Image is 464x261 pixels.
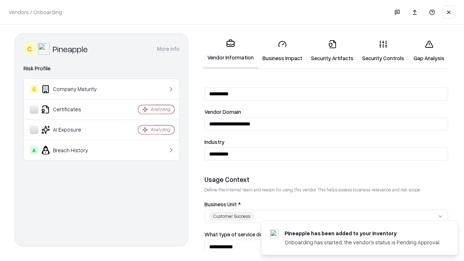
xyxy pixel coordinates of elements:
[30,85,116,94] div: Company Maturity
[24,64,179,73] div: Risk Profile
[307,34,358,68] a: Security Artifacts
[203,33,258,69] a: Vendor Information
[30,146,38,154] div: A
[285,239,440,246] div: Onboarding has started, the vendor's status is Pending Approval.
[204,109,448,115] label: Vendor Domain
[204,187,448,193] p: Define the internal team and reason for using this vendor. This helps assess business relevance a...
[53,43,88,55] div: Pineapple
[204,232,448,237] label: What type of service does the vendor provide? *
[30,85,38,94] div: C
[38,43,50,55] img: Pineapple
[209,212,254,220] div: Customer Success
[204,210,448,223] button: Customer Success
[157,42,179,55] button: More info
[204,202,448,207] label: Business Unit *
[285,229,440,237] div: Pineapple has been added to your inventory
[204,175,448,184] div: Usage Context
[151,106,170,112] div: Analyzing
[270,229,279,238] img: pineappleenergy.com
[30,125,116,134] div: AI Exposure
[30,105,116,114] div: Certificates
[9,8,62,16] p: Vendors / Onboarding
[409,34,449,68] a: Gap Analysis
[204,139,448,145] label: Industry
[24,43,35,55] div: C
[358,34,409,68] a: Security Controls
[30,146,116,154] div: Breach History
[151,127,170,133] div: Analyzing
[258,34,307,68] a: Business Impact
